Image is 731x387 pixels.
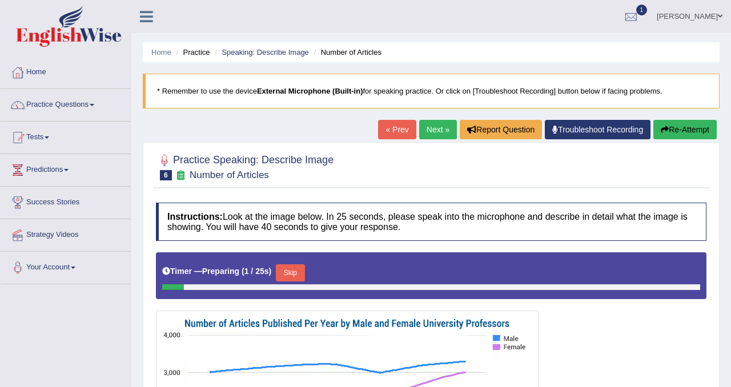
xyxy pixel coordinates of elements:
b: Preparing [202,267,239,276]
a: Home [151,48,171,57]
small: Exam occurring question [175,170,187,181]
a: Your Account [1,252,131,280]
a: « Prev [378,120,416,139]
a: Tests [1,122,131,150]
h4: Look at the image below. In 25 seconds, please speak into the microphone and describe in detail w... [156,203,706,241]
button: Re-Attempt [653,120,717,139]
button: Report Question [460,120,542,139]
a: Success Stories [1,187,131,215]
b: ) [269,267,272,276]
a: Strategy Videos [1,219,131,248]
b: Instructions: [167,212,223,221]
a: Next » [419,120,457,139]
blockquote: * Remember to use the device for speaking practice. Or click on [Troubleshoot Recording] button b... [143,74,720,108]
a: Troubleshoot Recording [545,120,650,139]
small: Number of Articles [190,170,269,180]
span: 6 [160,170,172,180]
b: ( [242,267,244,276]
li: Number of Articles [311,47,381,58]
h2: Practice Speaking: Describe Image [156,152,334,180]
button: Skip [276,264,304,281]
li: Practice [173,47,210,58]
a: Speaking: Describe Image [222,48,308,57]
h5: Timer — [162,267,271,276]
b: 1 / 25s [244,267,269,276]
b: External Microphone (Built-in) [257,87,363,95]
a: Practice Questions [1,89,131,118]
a: Home [1,57,131,85]
a: Predictions [1,154,131,183]
span: 1 [636,5,648,15]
